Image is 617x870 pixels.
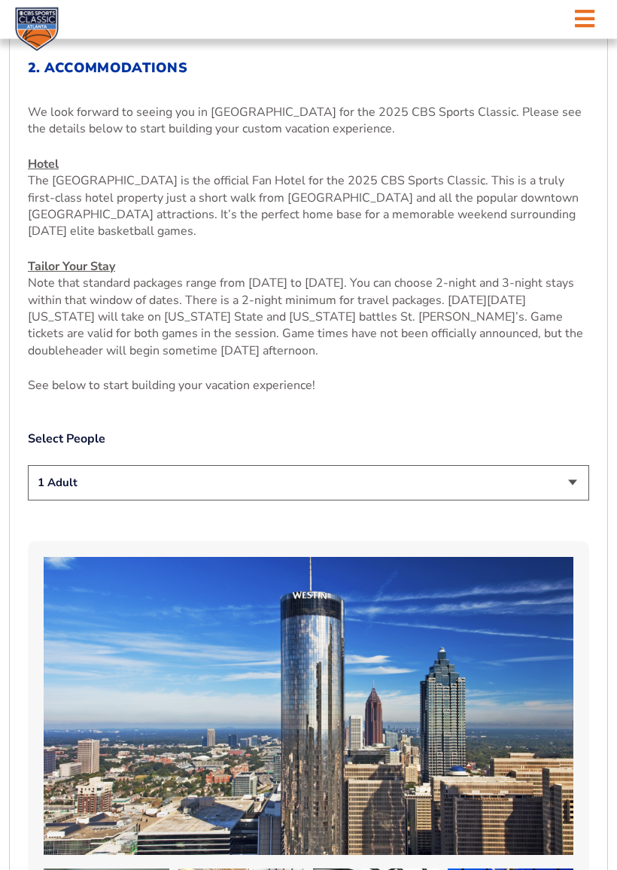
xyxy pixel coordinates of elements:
p: We look forward to seeing you in [GEOGRAPHIC_DATA] for the 2025 CBS Sports Classic. Please see th... [28,105,589,138]
u: Hotel [28,157,59,173]
h2: 2. Accommodations [28,61,589,78]
p: The [GEOGRAPHIC_DATA] is the official Fan Hotel for the 2025 CBS Sports Classic. This is a truly ... [28,157,589,241]
p: Note that standard packages range from [DATE] to [DATE]. You can choose 2-night and 3-night stays... [28,259,589,360]
u: Tailor Your Stay [28,259,115,275]
p: See below to start building your vacation experience! [28,378,589,394]
img: CBS Sports Classic [15,8,59,51]
label: Select People [28,431,589,448]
